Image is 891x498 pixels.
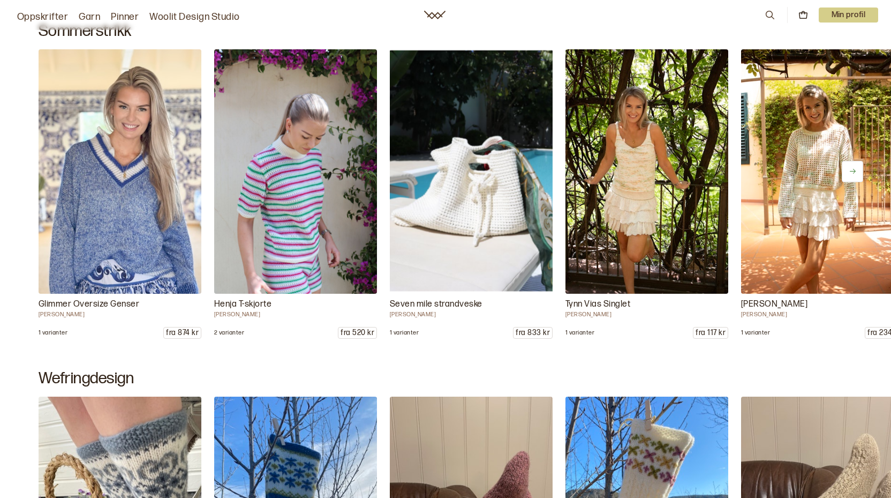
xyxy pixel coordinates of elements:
[693,328,728,338] p: fra 117 kr
[39,49,201,294] img: Ane Kydland Thomassen DG 488 - 09 Vi har heldigital oppskrift og garnpakke til Glimmer Oversize G...
[565,329,594,337] p: 1 varianter
[565,49,728,294] img: Hrönn Jonsdóttir GG 309 - 01 Tynn versjon av Vias Singlet, strikket i 100% bomull.
[565,311,728,318] p: [PERSON_NAME]
[390,311,553,318] p: [PERSON_NAME]
[214,49,377,339] a: Iselin Hafseld DG 453-14 Nydelig flerfarget T-skjorte i Baby Ull fra Dalegarn, 100% merinoull - s...
[390,49,553,339] a: Brit Frafjord Ørstavik DG 452 - 08 Lekker strandveske strikket i 100% økologisk bomullSeven mile ...
[214,298,377,311] p: Henja T-skjorte
[164,328,201,338] p: fra 874 kr
[741,329,770,337] p: 1 varianter
[390,49,553,294] img: Brit Frafjord Ørstavik DG 452 - 08 Lekker strandveske strikket i 100% økologisk bomull
[424,11,445,19] a: Woolit
[39,49,201,339] a: Ane Kydland Thomassen DG 488 - 09 Vi har heldigital oppskrift og garnpakke til Glimmer Oversize G...
[819,8,879,23] p: Min profil
[39,329,67,337] p: 1 varianter
[819,8,879,23] button: User dropdown
[390,298,553,311] p: Seven mile strandveske
[39,369,852,388] h2: Wefringdesign
[39,21,852,41] h2: Sommerstrikk
[214,329,244,337] p: 2 varianter
[214,49,377,294] img: Iselin Hafseld DG 453-14 Nydelig flerfarget T-skjorte i Baby Ull fra Dalegarn, 100% merinoull - s...
[565,298,728,311] p: Tynn Vias Singlet
[17,10,68,25] a: Oppskrifter
[390,329,419,337] p: 1 varianter
[338,328,376,338] p: fra 520 kr
[39,311,201,318] p: [PERSON_NAME]
[565,49,728,339] a: Hrönn Jonsdóttir GG 309 - 01 Tynn versjon av Vias Singlet, strikket i 100% bomull.Tynn Vias Singl...
[149,10,240,25] a: Woolit Design Studio
[39,298,201,311] p: Glimmer Oversize Genser
[111,10,139,25] a: Pinner
[79,10,100,25] a: Garn
[214,311,377,318] p: [PERSON_NAME]
[514,328,552,338] p: fra 833 kr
